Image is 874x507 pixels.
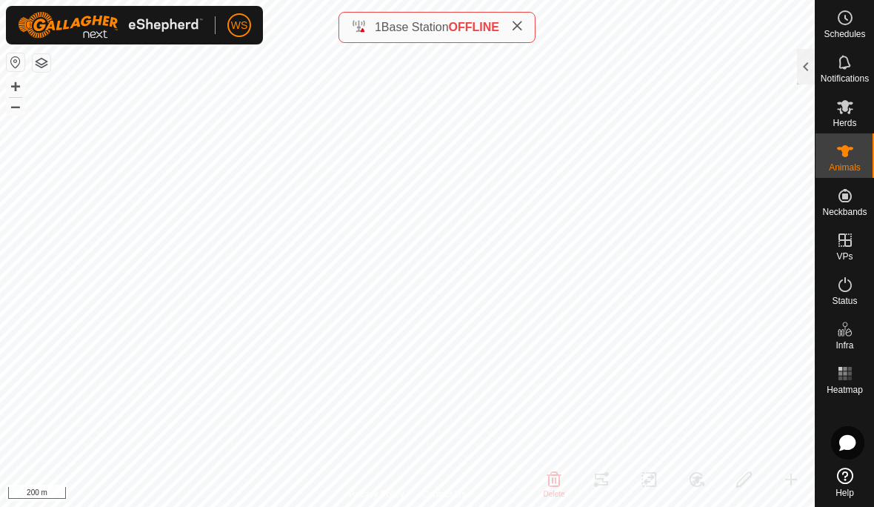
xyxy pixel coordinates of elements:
[833,119,856,127] span: Herds
[835,488,854,497] span: Help
[836,252,853,261] span: VPs
[835,341,853,350] span: Infra
[822,208,867,216] span: Neckbands
[349,488,404,501] a: Privacy Policy
[449,21,499,33] span: OFFLINE
[7,97,24,115] button: –
[827,385,863,394] span: Heatmap
[829,163,861,172] span: Animals
[231,18,248,33] span: WS
[821,74,869,83] span: Notifications
[815,462,874,503] a: Help
[7,53,24,71] button: Reset Map
[375,21,381,33] span: 1
[18,12,203,39] img: Gallagher Logo
[7,78,24,96] button: +
[824,30,865,39] span: Schedules
[832,296,857,305] span: Status
[381,21,449,33] span: Base Station
[33,54,50,72] button: Map Layers
[422,488,466,501] a: Contact Us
